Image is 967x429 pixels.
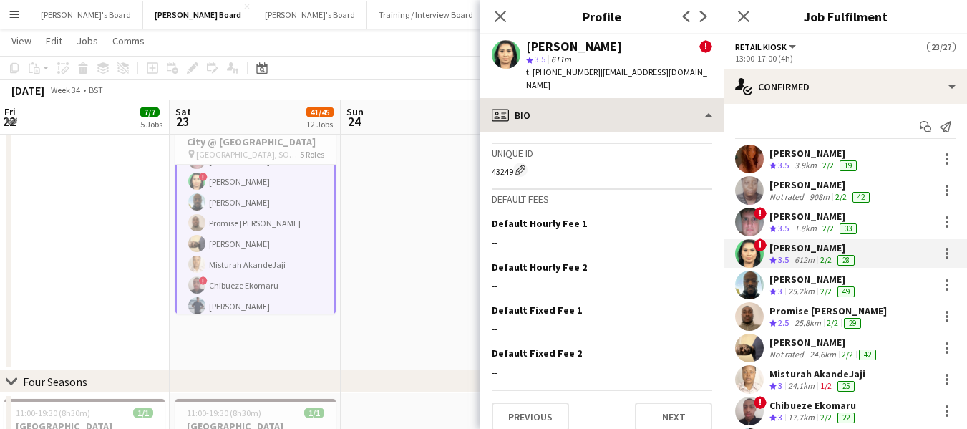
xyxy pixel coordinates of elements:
div: -- [492,366,712,379]
div: Not rated [769,191,807,203]
button: Retail Kiosk [735,42,798,52]
div: Not rated [769,349,807,360]
span: 3.5 [778,254,789,265]
span: 1/1 [304,408,324,418]
div: 612m [792,254,817,266]
div: Chibueze Ekomaru [769,399,857,412]
div: Bio [480,98,724,132]
div: 49 [837,286,855,297]
div: [PERSON_NAME] [769,210,860,223]
div: 42 [859,350,876,360]
span: t. [PHONE_NUMBER] [526,67,601,77]
span: View [11,34,31,47]
app-skills-label: 2/2 [842,349,853,360]
span: 22 [2,113,16,130]
app-skills-label: 2/2 [820,286,832,297]
div: 25.8km [792,317,824,329]
div: Promise [PERSON_NAME] [769,304,887,317]
div: Misturah AkandeJaji [769,367,865,380]
div: 17.7km [785,412,817,424]
span: Jobs [77,34,98,47]
h3: Default Fixed Fee 2 [492,347,582,360]
span: 3 [778,412,782,423]
span: 3 [778,286,782,297]
h3: Default Hourly Fee 2 [492,261,587,274]
div: 12 Jobs [306,119,334,130]
span: ! [199,276,208,285]
div: Confirmed [724,69,967,104]
div: 25 [837,381,855,392]
span: ! [199,173,208,181]
h3: Profile [480,7,724,26]
div: 13:00-17:00 (4h) [735,53,956,64]
span: Comms [112,34,145,47]
button: [PERSON_NAME] Board [143,1,253,29]
div: -- [492,322,712,335]
span: Retail Kiosk [735,42,787,52]
div: -- [492,236,712,249]
div: BST [89,85,103,95]
span: Edit [46,34,62,47]
app-job-card: 11:00-20:00 (9h)23/27Southampton FC vs Stoke City @ [GEOGRAPHIC_DATA] [GEOGRAPHIC_DATA], SO14 5FP... [175,102,336,314]
h3: Default fees [492,193,712,206]
div: 1.8km [792,223,820,235]
button: Training / Interview Board [367,1,485,29]
span: Sat [175,105,191,118]
span: 23 [173,113,191,130]
div: 25.2km [785,286,817,298]
a: Edit [40,32,68,50]
h3: Default Fixed Fee 1 [492,304,582,317]
span: 3 [778,380,782,391]
span: | [EMAIL_ADDRESS][DOMAIN_NAME] [526,67,707,90]
app-skills-label: 2/2 [835,191,847,202]
span: 24 [344,113,364,130]
div: 5 Jobs [140,119,162,130]
app-skills-label: 2/2 [820,254,832,265]
button: [PERSON_NAME]'s Board [29,1,143,29]
span: Week 34 [47,85,83,95]
span: 1/1 [133,408,153,418]
span: ! [754,238,767,251]
div: 33 [840,223,857,234]
span: 5 Roles [300,149,324,160]
app-skills-label: 1/2 [820,380,832,391]
app-skills-label: 2/2 [820,412,832,423]
h3: Default Hourly Fee 1 [492,217,587,230]
span: ! [699,40,712,53]
div: [DATE] [11,83,44,97]
div: [PERSON_NAME] [526,40,622,53]
span: 11:00-19:30 (8h30m) [187,408,261,418]
div: 19 [840,160,857,171]
span: 2.5 [778,317,789,328]
h3: Job Fulfilment [724,7,967,26]
span: ! [754,207,767,220]
h3: Unique ID [492,147,712,160]
div: [PERSON_NAME] [769,273,857,286]
div: [PERSON_NAME] [769,147,860,160]
div: 3.9km [792,160,820,172]
div: Four Seasons [23,375,87,389]
a: View [6,32,37,50]
app-skills-label: 2/2 [827,317,838,328]
span: Sun [346,105,364,118]
a: Comms [107,32,150,50]
div: 29 [844,318,861,329]
span: Fri [4,105,16,118]
div: -- [492,279,712,292]
button: [PERSON_NAME]'s Board [253,1,367,29]
a: Jobs [71,32,104,50]
div: 42 [852,192,870,203]
span: 3.5 [778,160,789,170]
div: 908m [807,191,832,203]
div: 24.6km [807,349,839,360]
div: 22 [837,413,855,423]
div: [PERSON_NAME] [769,178,873,191]
span: 611m [548,54,574,64]
div: 43249 [492,163,712,177]
app-skills-label: 2/2 [822,160,834,170]
span: 7/7 [140,107,160,117]
div: 28 [837,255,855,266]
span: [GEOGRAPHIC_DATA], SO14 5FP [196,149,300,160]
span: 3.5 [778,223,789,233]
